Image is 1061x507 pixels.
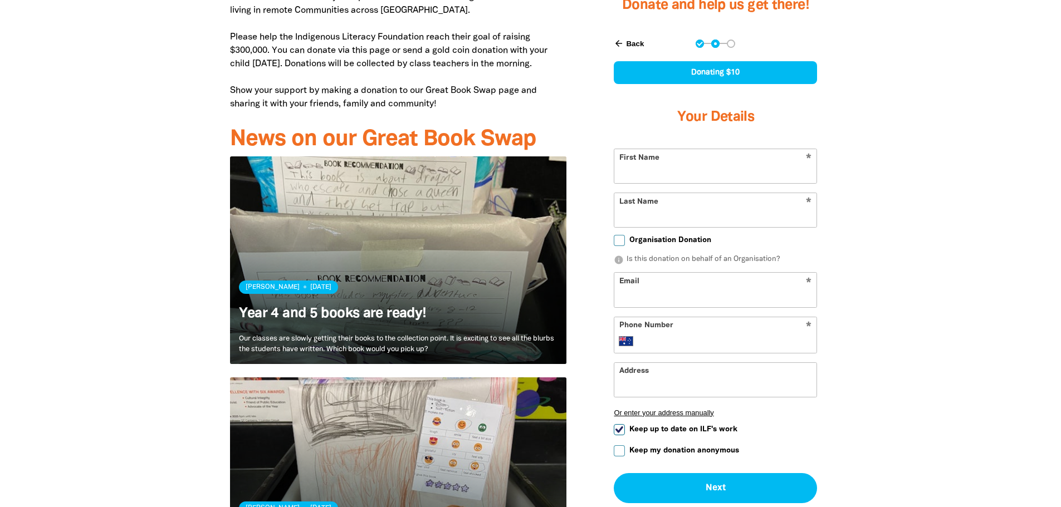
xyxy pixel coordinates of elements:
span: Organisation Donation [629,235,711,245]
h3: News on our Great Book Swap [230,127,567,152]
i: arrow_back [614,39,624,49]
button: Or enter your address manually [614,408,817,417]
button: Navigate to step 3 of 3 to enter your payment details [727,40,735,48]
p: Is this donation on behalf of an Organisation? [614,254,817,265]
span: Keep my donation anonymous [629,445,739,456]
span: Keep up to date on ILF's work [629,424,737,435]
i: info [614,255,624,265]
button: Navigate to step 2 of 3 to enter your details [711,40,720,48]
input: Keep up to date on ILF's work [614,424,625,435]
button: Navigate to step 1 of 3 to enter your donation amount [696,40,704,48]
button: Next [614,474,817,504]
a: Year 4 and 5 books are ready! [239,307,427,320]
input: Keep my donation anonymous [614,446,625,457]
button: Back [609,35,648,53]
input: Organisation Donation [614,235,625,246]
h3: Your Details [614,95,817,140]
i: Required [806,322,811,332]
div: Donating $10 [614,61,817,84]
